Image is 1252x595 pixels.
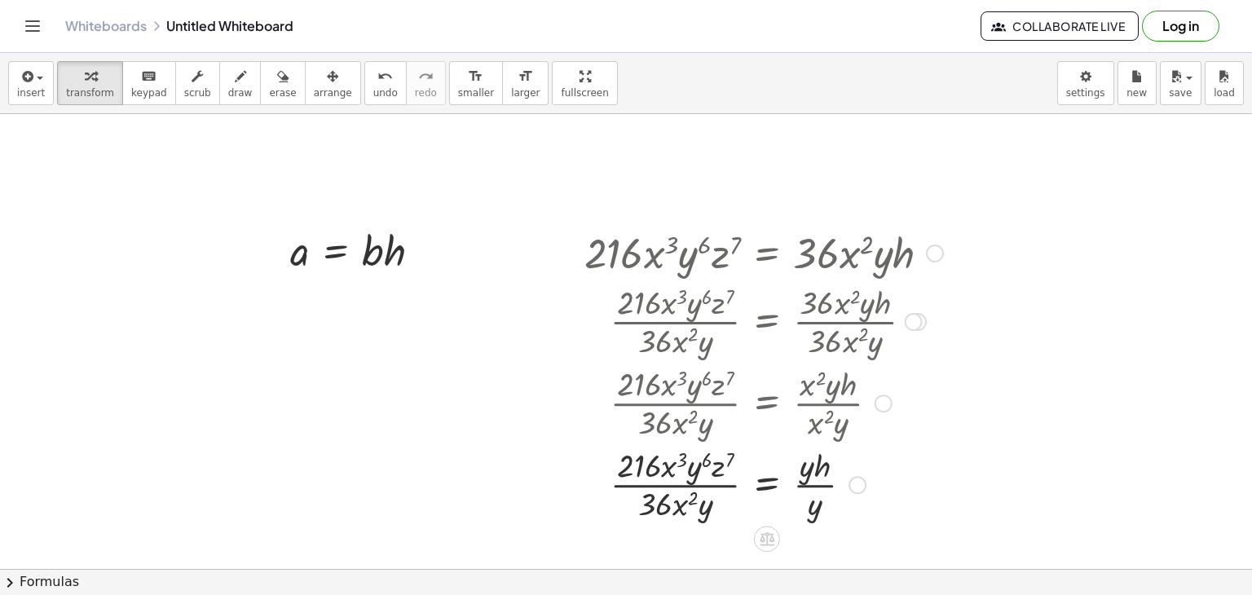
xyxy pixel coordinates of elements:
[754,526,780,552] div: Apply the same math to both sides of the equation
[511,87,540,99] span: larger
[1126,87,1147,99] span: new
[994,19,1125,33] span: Collaborate Live
[377,67,393,86] i: undo
[184,87,211,99] span: scrub
[17,87,45,99] span: insert
[1057,61,1114,105] button: settings
[1142,11,1219,42] button: Log in
[228,87,253,99] span: draw
[1160,61,1201,105] button: save
[1205,61,1244,105] button: load
[314,87,352,99] span: arrange
[122,61,176,105] button: keyboardkeypad
[468,67,483,86] i: format_size
[1214,87,1235,99] span: load
[418,67,434,86] i: redo
[1118,61,1157,105] button: new
[449,61,503,105] button: format_sizesmaller
[518,67,533,86] i: format_size
[20,13,46,39] button: Toggle navigation
[305,61,361,105] button: arrange
[415,87,437,99] span: redo
[561,87,608,99] span: fullscreen
[260,61,305,105] button: erase
[131,87,167,99] span: keypad
[57,61,123,105] button: transform
[981,11,1139,41] button: Collaborate Live
[175,61,220,105] button: scrub
[552,61,617,105] button: fullscreen
[1066,87,1105,99] span: settings
[1169,87,1192,99] span: save
[269,87,296,99] span: erase
[364,61,407,105] button: undoundo
[406,61,446,105] button: redoredo
[8,61,54,105] button: insert
[373,87,398,99] span: undo
[66,87,114,99] span: transform
[458,87,494,99] span: smaller
[141,67,156,86] i: keyboard
[502,61,549,105] button: format_sizelarger
[65,18,147,34] a: Whiteboards
[219,61,262,105] button: draw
